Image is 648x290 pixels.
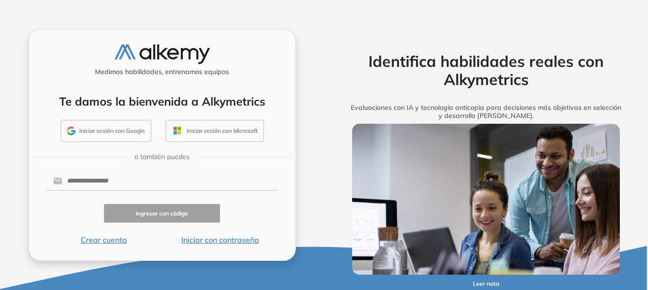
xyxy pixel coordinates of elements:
button: Crear cuenta [46,234,162,246]
h5: Evaluaciones con IA y tecnología anticopia para decisiones más objetivas en selección y desarroll... [337,104,635,120]
button: Iniciar sesión con Google [61,120,151,142]
h5: Medimos habilidades, entrenamos equipos [33,68,292,76]
img: img-more-info [352,124,620,275]
div: Widget de chat [476,179,648,290]
img: logo-alkemy [115,44,210,64]
button: Iniciar sesión con Microsoft [166,120,264,142]
h4: Te damos la bienvenida a Alkymetrics [42,95,283,108]
span: o también puedes [135,152,189,162]
button: Ingresar con código [104,204,220,223]
iframe: Chat Widget [476,179,648,290]
img: GMAIL_ICON [67,127,75,135]
h2: Identifica habilidades reales con Alkymetrics [337,52,635,89]
img: OUTLOOK_ICON [172,125,183,136]
button: Iniciar con contraseña [162,234,278,246]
